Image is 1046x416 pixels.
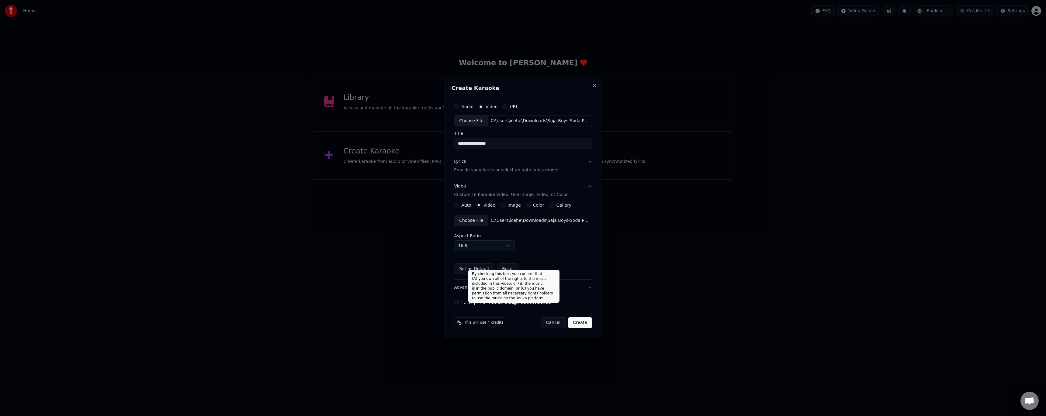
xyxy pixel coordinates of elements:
button: Set as Default [454,263,494,274]
div: Video [454,184,568,198]
p: Provide song lyrics or select an auto lyrics model [454,167,558,174]
label: Image [507,203,521,207]
div: Choose File [454,115,488,126]
button: Advanced [454,280,592,295]
div: C:\Users\icehe\Downloads\Saja Boys-Soda Pop.mp4 [488,218,592,224]
h2: Create Karaoke [452,85,594,91]
button: I accept the [489,301,552,305]
button: Reset [497,263,519,274]
label: Gallery [556,203,571,207]
label: URL [510,105,518,109]
label: Video [486,105,497,109]
div: VideoCustomize Karaoke Video: Use Image, Video, or Color [454,203,592,279]
div: By checking this box, you confirm that (A) you own all of the rights to the music included in thi... [468,270,559,303]
button: Create [568,317,592,328]
label: Auto [461,203,471,207]
button: VideoCustomize Karaoke Video: Use Image, Video, or Color [454,179,592,203]
label: Title [454,132,592,136]
label: Color [533,203,544,207]
p: Customize Karaoke Video: Use Image, Video, or Color [454,192,568,198]
label: I accept the [461,301,552,305]
button: Cancel [541,317,566,328]
div: C:\Users\icehe\Downloads\Saja Boys-Soda Pop.mp4 [488,118,592,124]
div: Lyrics [454,159,466,165]
label: Audio [461,105,473,109]
div: Choose File [454,215,488,226]
label: Video [483,203,495,207]
span: This will use 4 credits [464,320,503,325]
label: Aspect Ratio [454,234,592,238]
button: LyricsProvide song lyrics or select an auto lyrics model [454,154,592,178]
